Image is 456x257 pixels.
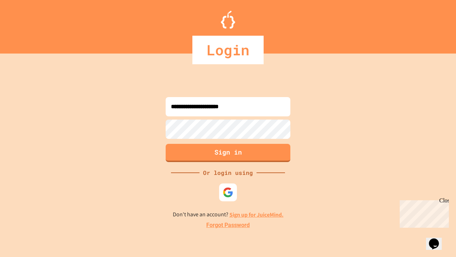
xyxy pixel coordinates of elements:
div: Login [192,36,264,64]
button: Sign in [166,144,290,162]
a: Sign up for JuiceMind. [229,211,284,218]
img: google-icon.svg [223,187,233,198]
iframe: chat widget [397,197,449,228]
div: Chat with us now!Close [3,3,49,45]
div: Or login using [199,168,256,177]
img: Logo.svg [221,11,235,29]
iframe: chat widget [426,228,449,250]
a: Forgot Password [206,221,250,230]
p: Don't have an account? [173,210,284,219]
